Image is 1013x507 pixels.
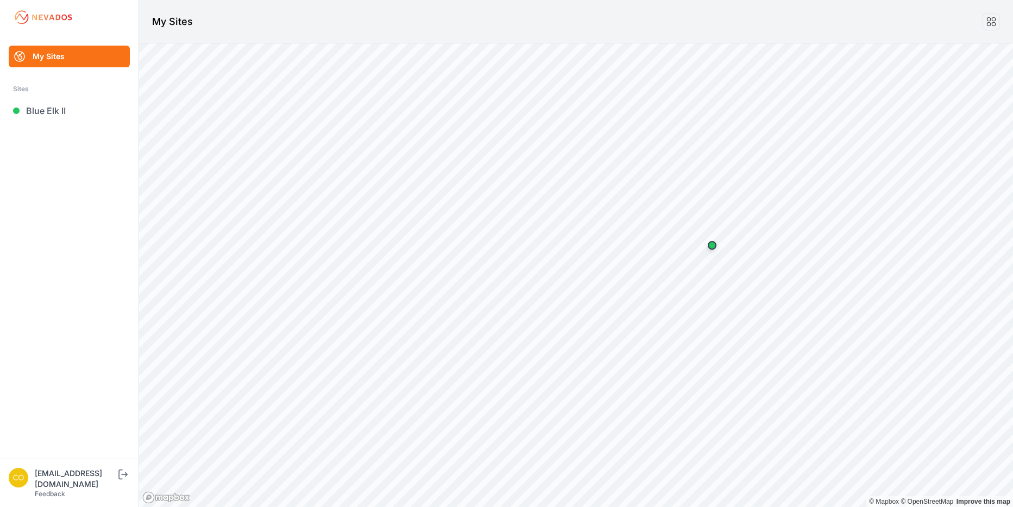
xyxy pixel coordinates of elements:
a: Feedback [35,490,65,498]
img: controlroomoperator@invenergy.com [9,468,28,487]
a: OpenStreetMap [901,498,953,505]
a: My Sites [9,46,130,67]
h1: My Sites [152,14,193,29]
a: Blue Elk II [9,100,130,122]
div: [EMAIL_ADDRESS][DOMAIN_NAME] [35,468,116,490]
div: Sites [13,83,125,96]
a: Mapbox logo [142,491,190,504]
a: Mapbox [869,498,899,505]
div: Map marker [701,235,723,256]
img: Nevados [13,9,74,26]
canvas: Map [139,43,1013,507]
a: Map feedback [957,498,1010,505]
